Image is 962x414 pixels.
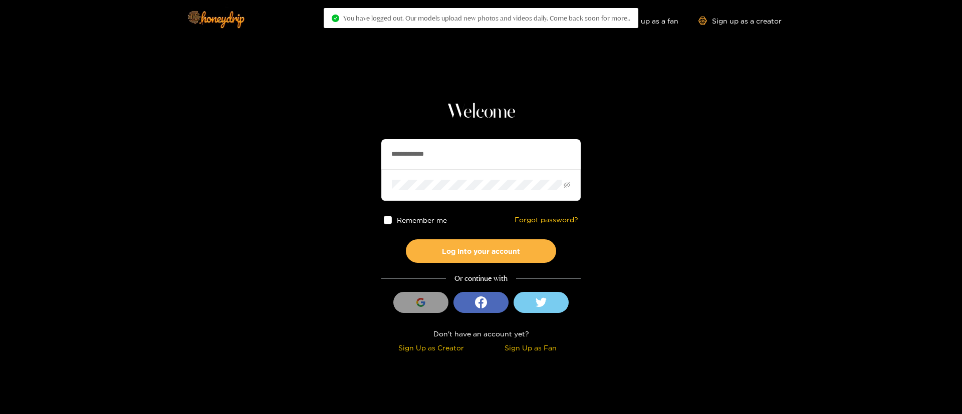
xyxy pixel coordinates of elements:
a: Sign up as a creator [698,17,782,25]
a: Sign up as a fan [610,17,678,25]
button: Log into your account [406,239,556,263]
h1: Welcome [381,100,581,124]
div: Don't have an account yet? [381,328,581,339]
div: Or continue with [381,273,581,284]
div: Sign Up as Fan [484,342,578,353]
a: Forgot password? [515,216,578,224]
span: You have logged out. Our models upload new photos and videos daily. Come back soon for more.. [343,14,630,22]
span: eye-invisible [564,182,570,188]
span: check-circle [332,15,339,22]
div: Sign Up as Creator [384,342,478,353]
span: Remember me [397,216,447,224]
